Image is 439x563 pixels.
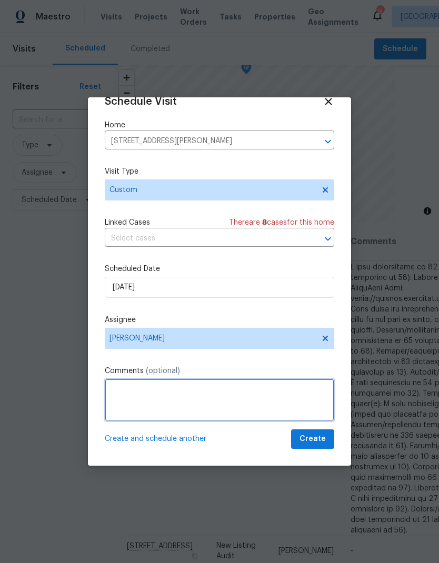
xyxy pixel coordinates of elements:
[109,185,314,195] span: Custom
[105,315,334,325] label: Assignee
[105,264,334,274] label: Scheduled Date
[105,166,334,177] label: Visit Type
[262,219,267,226] span: 8
[291,429,334,449] button: Create
[321,232,335,246] button: Open
[105,434,206,444] span: Create and schedule another
[105,120,334,130] label: Home
[105,133,305,149] input: Enter in an address
[105,217,150,228] span: Linked Cases
[323,96,334,107] span: Close
[321,134,335,149] button: Open
[229,217,334,228] span: There are case s for this home
[300,433,326,446] span: Create
[109,334,316,343] span: [PERSON_NAME]
[105,277,334,298] input: M/D/YYYY
[105,230,305,247] input: Select cases
[105,96,177,107] span: Schedule Visit
[105,366,334,376] label: Comments
[146,367,180,375] span: (optional)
